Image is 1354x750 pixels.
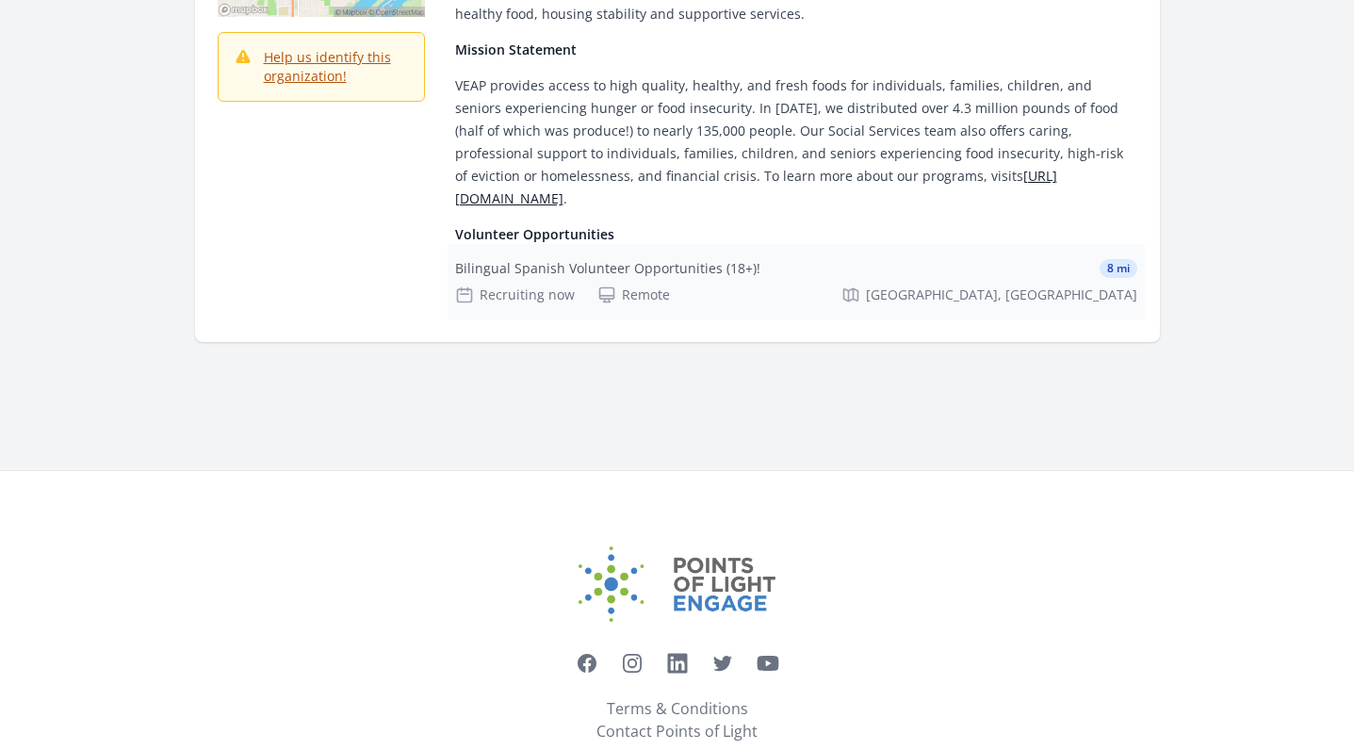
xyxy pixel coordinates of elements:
[455,41,1137,59] h4: Mission Statement
[455,167,1057,207] a: [URL][DOMAIN_NAME]
[596,720,758,742] a: Contact Points of Light
[455,225,1137,244] h4: Volunteer Opportunities
[455,285,575,304] div: Recruiting now
[579,546,776,622] img: Points of Light Engage
[866,285,1137,304] span: [GEOGRAPHIC_DATA], [GEOGRAPHIC_DATA]
[597,285,670,304] div: Remote
[264,48,391,85] a: Help us identify this organization!
[455,259,760,278] div: Bilingual Spanish Volunteer Opportunities (18+)!
[607,697,748,720] a: Terms & Conditions
[448,244,1145,319] a: Bilingual Spanish Volunteer Opportunities (18+)! 8 mi Recruiting now Remote [GEOGRAPHIC_DATA], [G...
[1100,259,1137,278] span: 8 mi
[455,74,1137,210] p: VEAP provides access to high quality, healthy, and fresh foods for individuals, families, childre...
